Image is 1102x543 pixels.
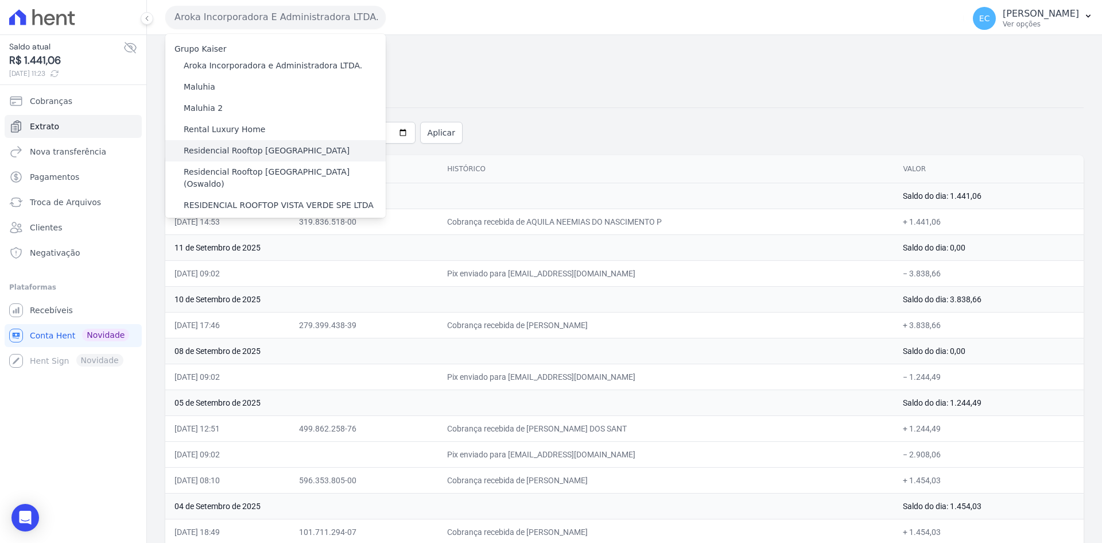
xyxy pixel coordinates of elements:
[9,41,123,53] span: Saldo atual
[894,338,1084,364] td: Saldo do dia: 0,00
[5,241,142,264] a: Negativação
[30,247,80,259] span: Negativação
[165,44,1084,70] h2: Extrato
[894,364,1084,390] td: − 1.244,49
[30,146,106,157] span: Nova transferência
[9,90,137,372] nav: Sidebar
[5,299,142,322] a: Recebíveis
[165,415,290,441] td: [DATE] 12:51
[438,364,894,390] td: Pix enviado para [EMAIL_ADDRESS][DOMAIN_NAME]
[964,2,1102,34] button: EC [PERSON_NAME] Ver opções
[438,260,894,286] td: Pix enviado para [EMAIL_ADDRESS][DOMAIN_NAME]
[184,199,374,211] label: RESIDENCIAL ROOFTOP VISTA VERDE SPE LTDA
[174,44,226,53] label: Grupo Kaiser
[165,467,290,493] td: [DATE] 08:10
[165,234,894,260] td: 11 de Setembro de 2025
[894,260,1084,286] td: − 3.838,66
[165,441,290,467] td: [DATE] 09:02
[82,329,129,341] span: Novidade
[165,6,386,29] button: Aroka Incorporadora E Administradora LTDA.
[30,197,101,208] span: Troca de Arquivos
[438,155,894,183] th: Histórico
[894,234,1084,260] td: Saldo do dia: 0,00
[894,493,1084,519] td: Saldo do dia: 1.454,03
[165,286,894,312] td: 10 de Setembro de 2025
[165,183,894,209] td: 12 de Setembro de 2025
[165,493,894,519] td: 04 de Setembro de 2025
[5,191,142,214] a: Troca de Arquivos
[290,467,438,493] td: 596.353.805-00
[165,390,894,415] td: 05 de Setembro de 2025
[894,312,1084,338] td: + 3.838,66
[5,90,142,113] a: Cobranças
[894,183,1084,209] td: Saldo do dia: 1.441,06
[184,60,362,72] label: Aroka Incorporadora e Administradora LTDA.
[30,330,75,341] span: Conta Hent
[30,171,79,183] span: Pagamentos
[5,115,142,138] a: Extrato
[438,415,894,441] td: Cobrança recebida de [PERSON_NAME] DOS SANT
[894,155,1084,183] th: Valor
[30,222,62,233] span: Clientes
[438,312,894,338] td: Cobrança recebida de [PERSON_NAME]
[5,165,142,188] a: Pagamentos
[11,504,39,532] div: Open Intercom Messenger
[979,14,990,22] span: EC
[5,140,142,163] a: Nova transferência
[184,145,350,157] label: Residencial Rooftop [GEOGRAPHIC_DATA]
[165,209,290,234] td: [DATE] 14:53
[9,68,123,79] span: [DATE] 11:23
[165,260,290,286] td: [DATE] 09:02
[894,415,1084,441] td: + 1.244,49
[30,95,72,107] span: Cobranças
[30,121,59,132] span: Extrato
[184,102,223,114] label: Maluhia 2
[1003,20,1079,29] p: Ver opções
[9,280,137,294] div: Plataformas
[30,305,73,316] span: Recebíveis
[894,467,1084,493] td: + 1.454,03
[290,312,438,338] td: 279.399.438-39
[290,209,438,234] td: 319.836.518-00
[184,81,215,93] label: Maluhia
[165,364,290,390] td: [DATE] 09:02
[5,324,142,347] a: Conta Hent Novidade
[184,124,265,136] label: Rental Luxury Home
[184,166,386,190] label: Residencial Rooftop [GEOGRAPHIC_DATA] (Oswaldo)
[894,390,1084,415] td: Saldo do dia: 1.244,49
[894,209,1084,234] td: + 1.441,06
[420,122,463,144] button: Aplicar
[438,441,894,467] td: Pix enviado para [EMAIL_ADDRESS][DOMAIN_NAME]
[894,441,1084,467] td: − 2.908,06
[1003,8,1079,20] p: [PERSON_NAME]
[290,415,438,441] td: 499.862.258-76
[894,286,1084,312] td: Saldo do dia: 3.838,66
[165,338,894,364] td: 08 de Setembro de 2025
[5,216,142,239] a: Clientes
[438,209,894,234] td: Cobrança recebida de AQUILA NEEMIAS DO NASCIMENTO P
[438,467,894,493] td: Cobrança recebida de [PERSON_NAME]
[165,312,290,338] td: [DATE] 17:46
[9,53,123,68] span: R$ 1.441,06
